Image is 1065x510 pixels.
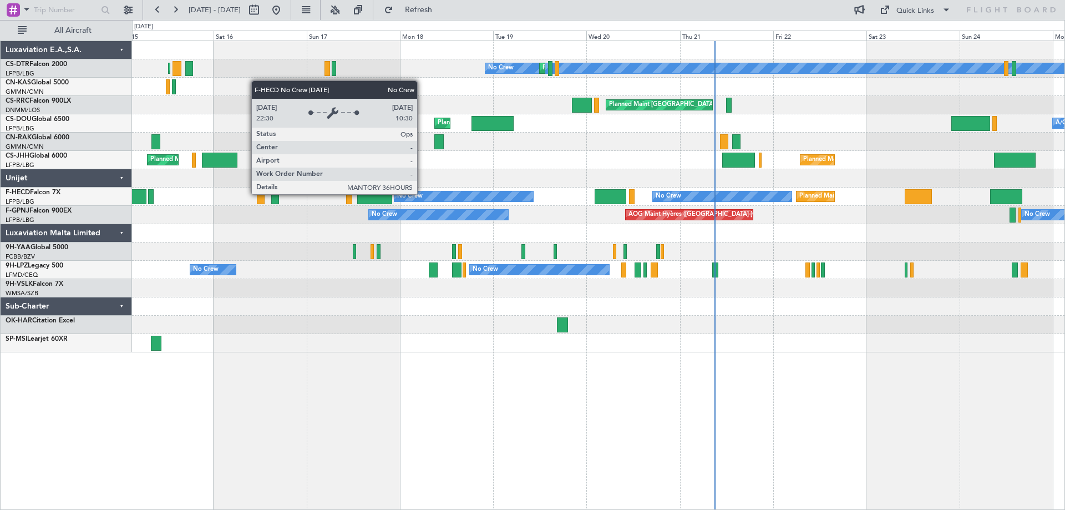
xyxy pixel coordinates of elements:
div: Sat 16 [214,31,307,41]
div: [DATE] [134,22,153,32]
a: 9H-LPZLegacy 500 [6,262,63,269]
a: LFMD/CEQ [6,271,38,279]
a: GMMN/CMN [6,143,44,151]
span: SP-MSI [6,336,27,342]
span: CN-RAK [6,134,32,141]
div: No Crew [488,60,514,77]
div: Fri 15 [120,31,214,41]
div: No Crew [1025,206,1050,223]
span: CS-RRC [6,98,29,104]
span: 9H-YAA [6,244,31,251]
div: Mon 18 [400,31,493,41]
input: Trip Number [34,2,98,18]
span: CS-DOU [6,116,32,123]
div: No Crew [372,206,397,223]
a: LFPB/LBG [6,69,34,78]
button: Quick Links [874,1,956,19]
span: F-GPNJ [6,208,29,214]
div: Planned Maint Sofia [542,60,599,77]
a: OK-HARCitation Excel [6,317,75,324]
a: CS-DOUGlobal 6500 [6,116,69,123]
a: 9H-YAAGlobal 5000 [6,244,68,251]
a: DNMM/LOS [6,106,40,114]
a: F-GPNJFalcon 900EX [6,208,72,214]
button: Refresh [379,1,445,19]
a: CS-RRCFalcon 900LX [6,98,71,104]
span: OK-HAR [6,317,32,324]
span: 9H-LPZ [6,262,28,269]
button: All Aircraft [12,22,120,39]
span: F-HECD [6,189,30,196]
a: FCBB/BZV [6,253,35,261]
div: Planned Maint [GEOGRAPHIC_DATA] ([GEOGRAPHIC_DATA]) [799,188,974,205]
div: Fri 22 [773,31,866,41]
div: Sat 23 [866,31,960,41]
a: CS-JHHGlobal 6000 [6,153,67,159]
div: Quick Links [896,6,934,17]
a: F-HECDFalcon 7X [6,189,60,196]
div: Sun 24 [960,31,1053,41]
span: [DATE] - [DATE] [189,5,241,15]
span: CS-DTR [6,61,29,68]
div: Tue 19 [493,31,586,41]
div: Planned Maint [GEOGRAPHIC_DATA] ([GEOGRAPHIC_DATA]) [609,97,784,113]
a: LFPB/LBG [6,161,34,169]
a: SP-MSILearjet 60XR [6,336,68,342]
span: All Aircraft [29,27,117,34]
div: Planned Maint [GEOGRAPHIC_DATA] ([GEOGRAPHIC_DATA]) [150,152,325,168]
a: LFPB/LBG [6,198,34,206]
a: WMSA/SZB [6,289,38,297]
div: No Crew [473,261,498,278]
span: Refresh [395,6,442,14]
div: Planned Maint [GEOGRAPHIC_DATA] ([GEOGRAPHIC_DATA]) [438,115,612,132]
a: CS-DTRFalcon 2000 [6,61,67,68]
a: LFPB/LBG [6,216,34,224]
a: CN-RAKGlobal 6000 [6,134,69,141]
div: Thu 21 [680,31,773,41]
div: No Crew [193,261,219,278]
div: No Crew [656,188,681,205]
span: 9H-VSLK [6,281,33,287]
div: No Crew [397,188,423,205]
div: AOG Maint Hyères ([GEOGRAPHIC_DATA]-[GEOGRAPHIC_DATA]) [628,206,816,223]
a: GMMN/CMN [6,88,44,96]
a: 9H-VSLKFalcon 7X [6,281,63,287]
div: Planned Maint [GEOGRAPHIC_DATA] ([GEOGRAPHIC_DATA]) [803,152,978,168]
span: CS-JHH [6,153,29,159]
div: Sun 17 [307,31,400,41]
div: Wed 20 [586,31,679,41]
span: CN-KAS [6,79,31,86]
a: CN-KASGlobal 5000 [6,79,69,86]
a: LFPB/LBG [6,124,34,133]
